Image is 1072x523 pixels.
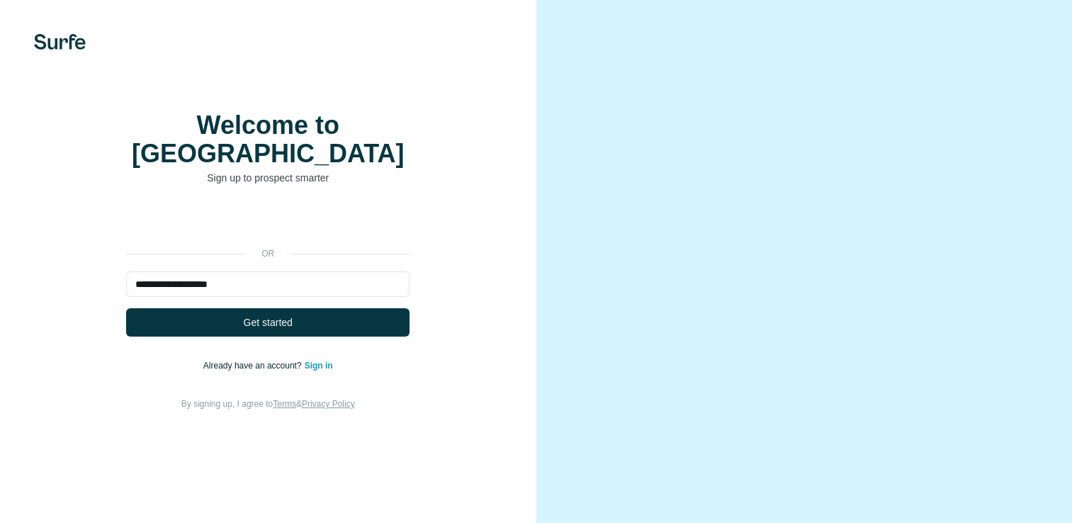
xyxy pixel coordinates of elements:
[126,111,410,168] h1: Welcome to [GEOGRAPHIC_DATA]
[119,206,417,237] iframe: Bouton "Se connecter avec Google"
[203,361,305,371] span: Already have an account?
[244,315,293,330] span: Get started
[34,34,86,50] img: Surfe's logo
[126,308,410,337] button: Get started
[245,247,290,260] p: or
[302,399,355,409] a: Privacy Policy
[273,399,296,409] a: Terms
[305,361,333,371] a: Sign in
[126,171,410,185] p: Sign up to prospect smarter
[181,399,355,409] span: By signing up, I agree to &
